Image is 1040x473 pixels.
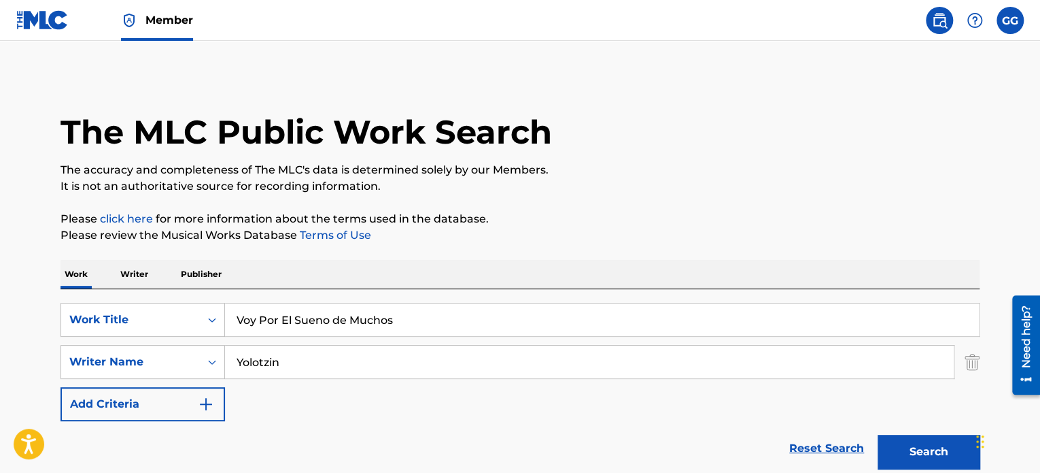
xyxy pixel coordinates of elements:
[198,396,214,412] img: 9d2ae6d4665cec9f34b9.svg
[967,12,983,29] img: help
[926,7,953,34] a: Public Search
[972,408,1040,473] div: Widget de chat
[60,112,552,152] h1: The MLC Public Work Search
[145,12,193,28] span: Member
[965,345,980,379] img: Delete Criterion
[972,408,1040,473] iframe: Chat Widget
[60,387,225,421] button: Add Criteria
[1002,291,1040,400] iframe: Resource Center
[961,7,988,34] div: Help
[100,212,153,225] a: click here
[69,354,192,370] div: Writer Name
[996,7,1024,34] div: User Menu
[60,211,980,227] p: Please for more information about the terms used in the database.
[976,421,984,462] div: Arrastar
[60,162,980,178] p: The accuracy and completeness of The MLC's data is determined solely by our Members.
[60,178,980,195] p: It is not an authoritative source for recording information.
[60,227,980,244] p: Please review the Musical Works Database
[121,12,137,29] img: Top Rightsholder
[931,12,948,29] img: search
[297,229,371,242] a: Terms of Use
[69,312,192,328] div: Work Title
[60,260,92,289] p: Work
[782,434,871,463] a: Reset Search
[16,10,69,30] img: MLC Logo
[878,435,980,469] button: Search
[177,260,226,289] p: Publisher
[116,260,152,289] p: Writer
